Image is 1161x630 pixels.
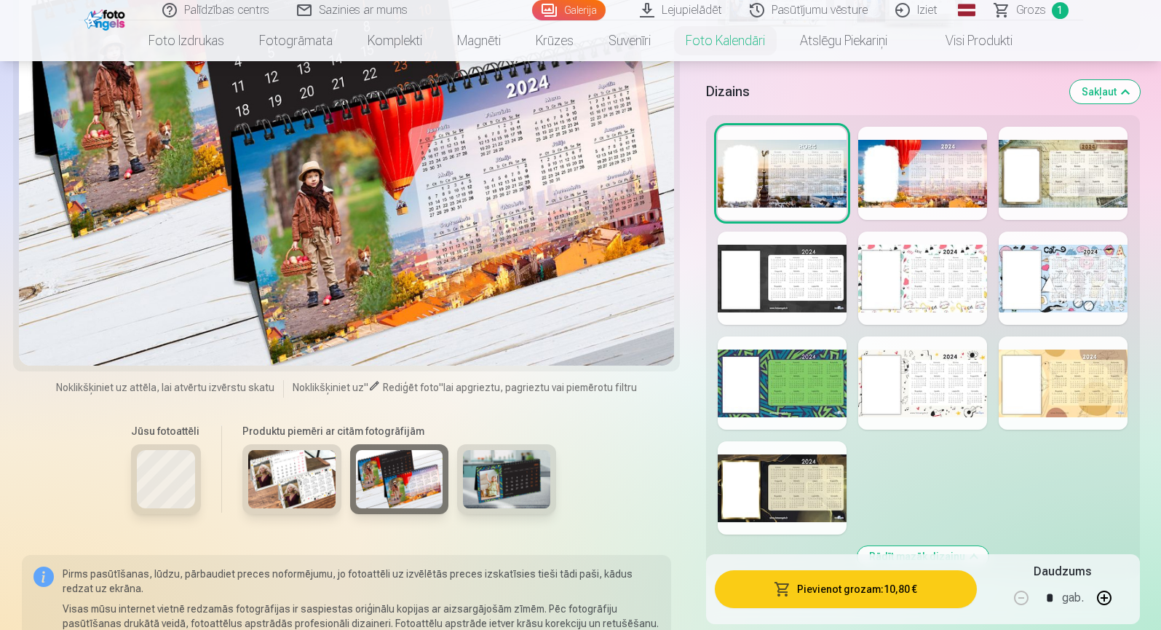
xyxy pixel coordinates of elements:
a: Komplekti [350,20,440,61]
h6: Produktu piemēri ar citām fotogrāfijām [237,424,562,438]
a: Magnēti [440,20,518,61]
h5: Dizains [706,82,1058,102]
button: Pievienot grozam:10,80 € [715,570,976,608]
h5: Daudzums [1034,563,1091,580]
a: Krūzes [518,20,591,61]
span: " [364,382,368,393]
button: Sakļaut [1070,80,1140,103]
span: Grozs [1016,1,1046,19]
span: " [439,382,443,393]
h6: Jūsu fotoattēli [131,424,201,438]
span: Noklikšķiniet uz attēla, lai atvērtu izvērstu skatu [56,380,274,395]
span: lai apgrieztu, pagrieztu vai piemērotu filtru [443,382,637,393]
span: Noklikšķiniet uz [293,382,364,393]
a: Suvenīri [591,20,668,61]
span: Rediģēt foto [383,382,439,393]
a: Foto kalendāri [668,20,782,61]
button: Rādīt mazāk dizainu [857,546,988,567]
img: /fa1 [84,6,129,31]
a: Visi produkti [905,20,1030,61]
a: Atslēgu piekariņi [782,20,905,61]
a: Foto izdrukas [131,20,242,61]
div: gab. [1062,580,1084,615]
span: 1 [1052,2,1069,19]
a: Fotogrāmata [242,20,350,61]
p: Pirms pasūtīšanas, lūdzu, pārbaudiet preces noformējumu, jo fotoattēli uz izvēlētās preces izskat... [63,567,660,596]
